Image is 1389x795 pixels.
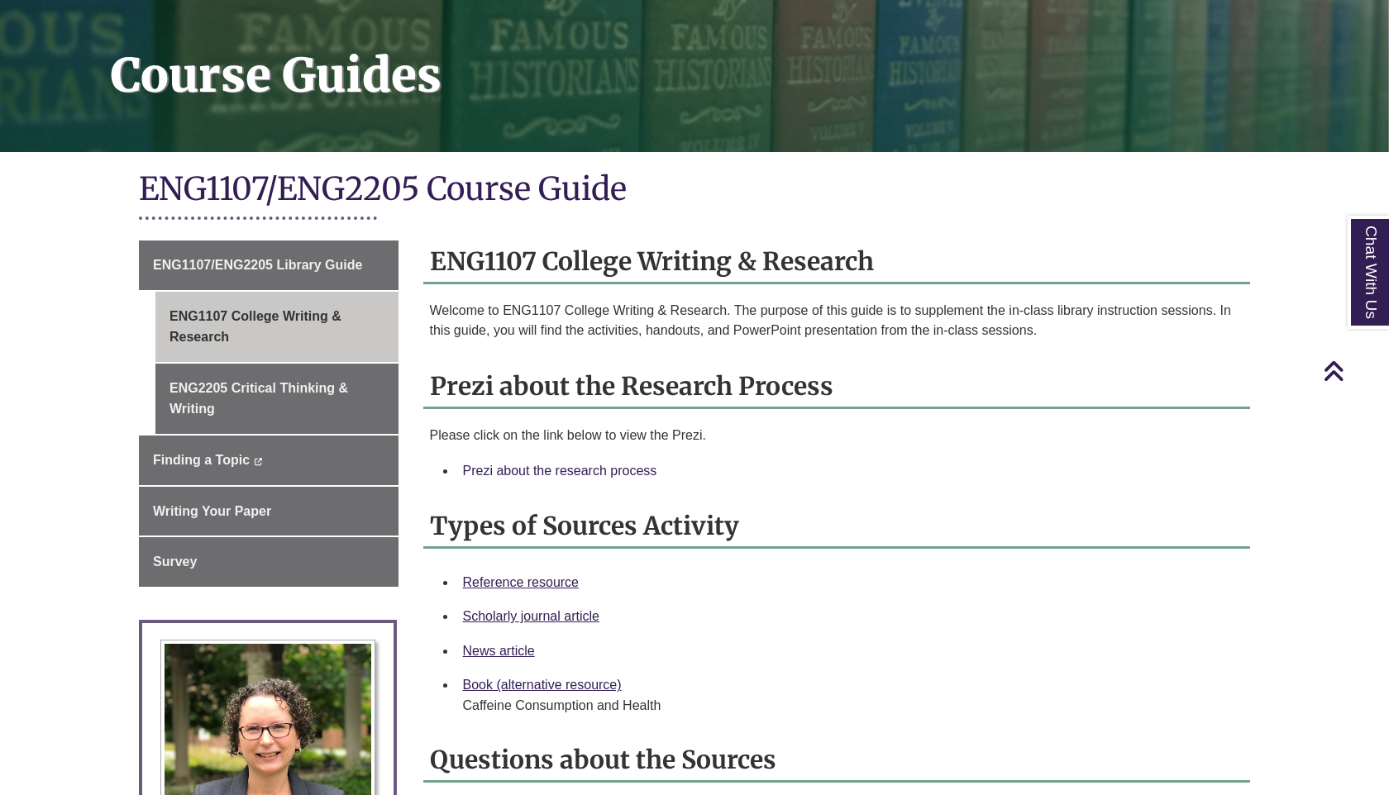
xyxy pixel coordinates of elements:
[1323,359,1385,382] a: Back to Top
[423,365,1251,409] h2: Prezi about the Research Process
[463,609,599,623] a: Scholarly journal article
[139,169,1250,212] h1: ENG1107/ENG2205 Course Guide
[463,644,535,658] a: News article
[463,678,622,692] a: Book (alternative resource)
[423,505,1251,549] h2: Types of Sources Activity
[463,575,580,589] a: Reference resource
[153,504,271,518] span: Writing Your Paper
[153,453,250,467] span: Finding a Topic
[423,739,1251,783] h2: Questions about the Sources
[253,458,262,465] i: This link opens in a new window
[153,555,197,569] span: Survey
[139,240,399,587] div: Guide Page Menu
[139,436,399,485] a: Finding a Topic
[463,696,1238,716] div: Caffeine Consumption and Health
[430,426,1244,445] p: Please click on the link below to view the Prezi.
[155,364,399,434] a: ENG2205 Critical Thinking & Writing
[430,301,1244,340] p: Welcome to ENG1107 College Writing & Research. The purpose of this guide is to supplement the in-...
[139,537,399,587] a: Survey
[153,258,362,272] span: ENG1107/ENG2205 Library Guide
[155,292,399,362] a: ENG1107 College Writing & Research
[139,240,399,290] a: ENG1107/ENG2205 Library Guide
[463,464,657,478] a: Prezi about the research process
[423,240,1251,284] h2: ENG1107 College Writing & Research
[139,487,399,536] a: Writing Your Paper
